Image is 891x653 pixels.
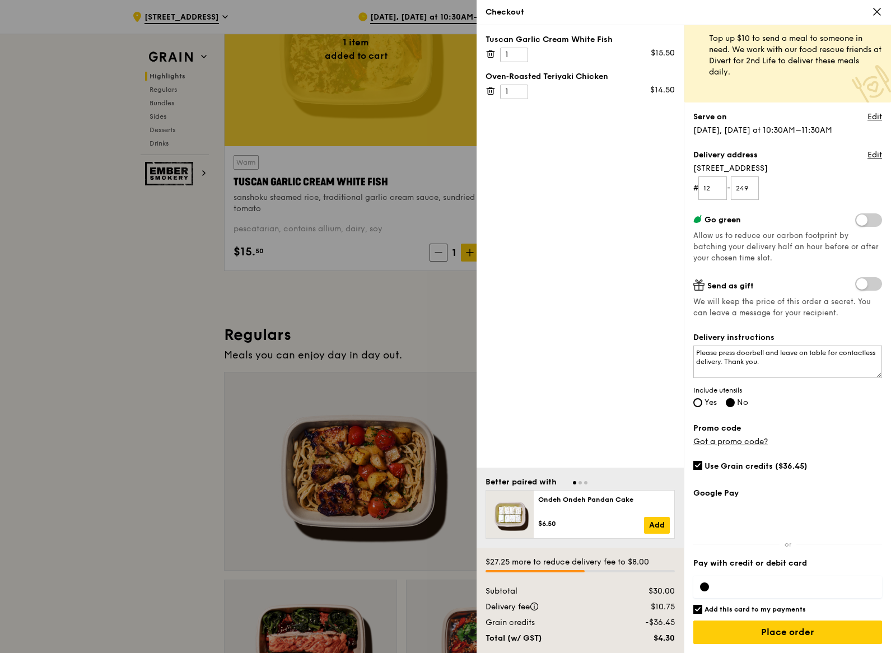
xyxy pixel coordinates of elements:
input: Floor [698,176,727,200]
div: $15.50 [651,48,675,59]
a: Add [644,517,670,534]
input: Unit [731,176,759,200]
div: Ondeh Ondeh Pandan Cake [538,495,670,504]
span: Go to slide 1 [573,481,576,484]
div: $30.00 [614,586,682,597]
span: Send as gift [707,281,754,291]
span: Include utensils [693,386,882,395]
div: $6.50 [538,519,644,528]
label: Pay with credit or debit card [693,558,882,569]
img: Meal donation [852,65,891,105]
label: Promo code [693,423,882,434]
span: Allow us to reduce our carbon footprint by batching your delivery half an hour before or after yo... [693,231,879,263]
div: $27.25 more to reduce delivery fee to $8.00 [486,557,675,568]
input: No [726,398,735,407]
span: Go to slide 3 [584,481,587,484]
div: Grain credits [479,617,614,628]
div: Oven‑Roasted Teriyaki Chicken [486,71,675,82]
label: Serve on [693,111,727,123]
iframe: Secure card payment input frame [718,582,875,591]
label: Delivery instructions [693,332,882,343]
div: $14.50 [650,85,675,96]
a: Edit [867,111,882,123]
div: Delivery fee [479,601,614,613]
p: Top up $10 to send a meal to someone in need. We work with our food rescue friends at Divert for ... [709,33,882,78]
a: Got a promo code? [693,437,768,446]
div: Tuscan Garlic Cream White Fish [486,34,675,45]
input: Add this card to my payments [693,605,702,614]
span: Yes [705,398,717,407]
h6: Add this card to my payments [705,605,806,614]
span: Use Grain credits ($36.45) [705,461,808,471]
form: # - [693,176,882,200]
span: No [737,398,748,407]
span: Go to slide 2 [579,481,582,484]
label: Delivery address [693,150,758,161]
div: $10.75 [614,601,682,613]
input: Use Grain credits ($36.45) [693,461,702,470]
span: We will keep the price of this order a secret. You can leave a message for your recipient. [693,296,882,319]
div: -$36.45 [614,617,682,628]
span: Go green [705,215,741,225]
div: $4.30 [614,633,682,644]
a: Edit [867,150,882,161]
span: [STREET_ADDRESS] [693,163,882,174]
iframe: Secure payment button frame [693,506,882,530]
div: Better paired with [486,477,557,488]
div: Total (w/ GST) [479,633,614,644]
div: Checkout [486,7,882,18]
div: Subtotal [479,586,614,597]
span: [DATE], [DATE] at 10:30AM–11:30AM [693,125,832,135]
input: Yes [693,398,702,407]
input: Place order [693,621,882,644]
label: Google Pay [693,488,882,499]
